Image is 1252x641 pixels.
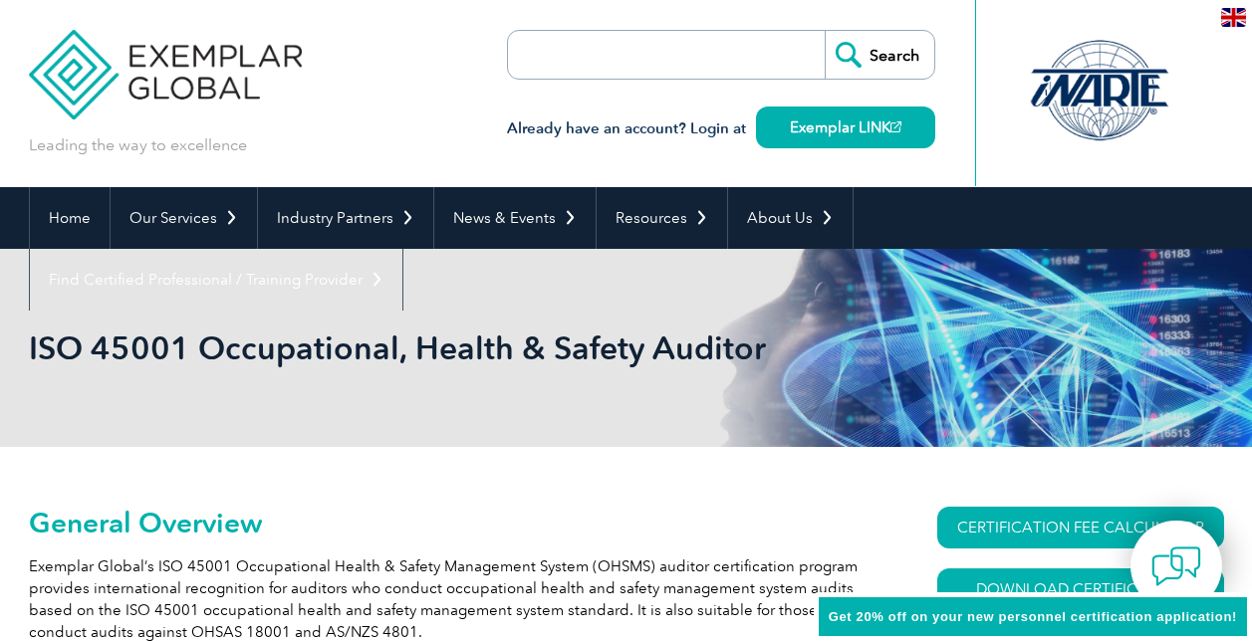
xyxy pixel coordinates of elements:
[258,187,433,249] a: Industry Partners
[507,116,935,141] h3: Already have an account? Login at
[728,187,853,249] a: About Us
[29,328,794,367] h1: ISO 45001 Occupational, Health & Safety Auditor
[825,31,934,79] input: Search
[30,187,110,249] a: Home
[937,568,1224,628] a: Download Certification Requirements
[890,121,901,132] img: open_square.png
[29,507,866,538] h2: General Overview
[756,107,935,148] a: Exemplar LINK
[30,249,402,311] a: Find Certified Professional / Training Provider
[937,507,1224,548] a: CERTIFICATION FEE CALCULATOR
[434,187,596,249] a: News & Events
[597,187,727,249] a: Resources
[1221,8,1246,27] img: en
[29,134,247,156] p: Leading the way to excellence
[111,187,257,249] a: Our Services
[1151,541,1201,591] img: contact-chat.png
[829,609,1237,624] span: Get 20% off on your new personnel certification application!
